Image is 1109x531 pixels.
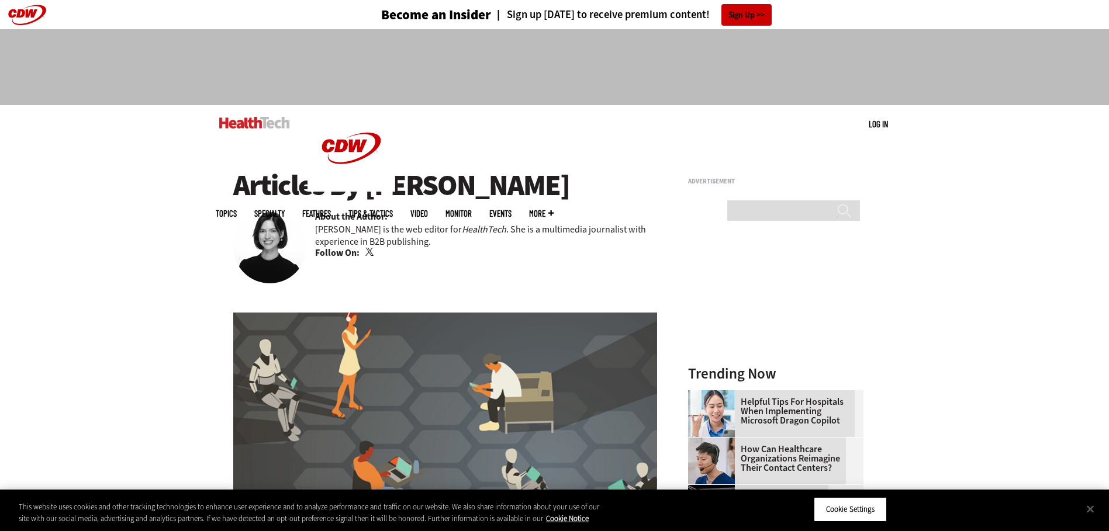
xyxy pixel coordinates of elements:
[365,248,376,257] a: Twitter
[348,209,393,218] a: Tips & Tactics
[546,513,589,523] a: More information about your privacy
[721,4,772,26] a: Sign Up
[216,209,237,218] span: Topics
[302,209,331,218] a: Features
[688,390,741,400] a: Doctor using phone to dictate to tablet
[315,223,658,248] p: [PERSON_NAME] is the web editor for . She is a multimedia journalist with experience in B2B publi...
[688,366,863,381] h3: Trending Now
[381,8,491,22] h3: Become an Insider
[489,209,512,218] a: Events
[233,210,306,283] img: Jordan Scott
[308,182,395,195] a: CDW
[254,209,285,218] span: Specialty
[814,497,887,522] button: Cookie Settings
[688,438,741,447] a: Healthcare contact center
[869,119,888,129] a: Log in
[19,501,610,524] div: This website uses cookies and other tracking technologies to enhance user experience and to analy...
[688,445,856,473] a: How Can Healthcare Organizations Reimagine Their Contact Centers?
[337,8,491,22] a: Become an Insider
[869,118,888,130] div: User menu
[688,438,735,484] img: Healthcare contact center
[445,209,472,218] a: MonITor
[219,117,290,129] img: Home
[529,209,554,218] span: More
[1077,496,1103,522] button: Close
[491,9,710,20] a: Sign up [DATE] to receive premium content!
[688,485,741,494] a: Desktop monitor with brain AI concept
[315,247,360,259] b: Follow On:
[410,209,428,218] a: Video
[688,189,863,335] iframe: advertisement
[308,105,395,192] img: Home
[688,390,735,437] img: Doctor using phone to dictate to tablet
[342,41,768,93] iframe: advertisement
[688,397,856,425] a: Helpful Tips for Hospitals When Implementing Microsoft Dragon Copilot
